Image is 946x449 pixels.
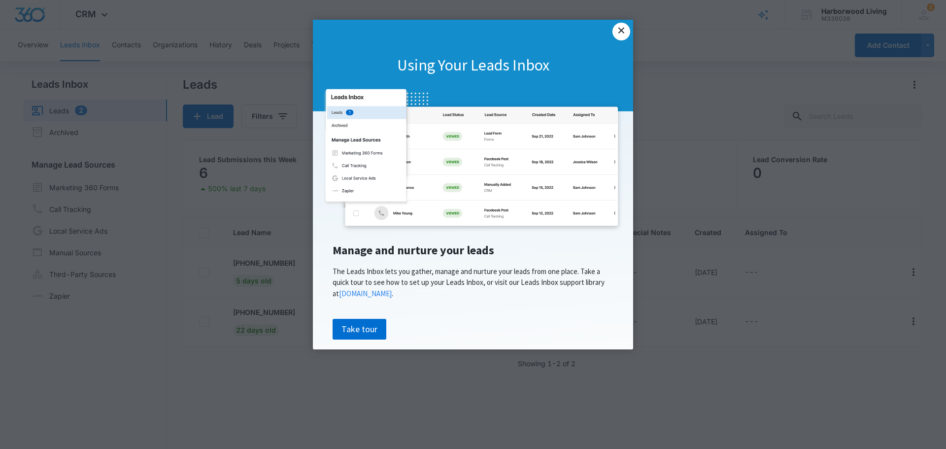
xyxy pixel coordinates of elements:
a: Close modal [612,23,630,40]
span: Manage and nurture your leads [333,242,494,258]
h1: Using Your Leads Inbox [313,55,633,76]
a: Take tour [333,319,386,340]
span: The Leads Inbox lets you gather, manage and nurture your leads from one place. Take a quick tour ... [333,267,605,298]
a: [DOMAIN_NAME] [339,289,392,298]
